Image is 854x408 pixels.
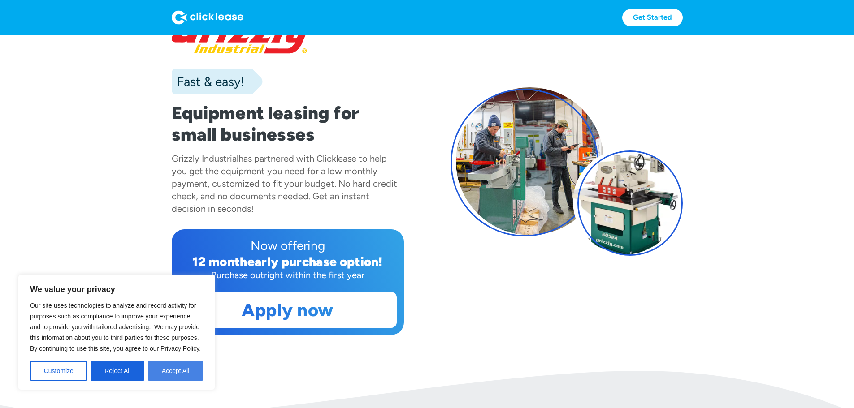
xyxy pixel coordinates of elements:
h1: Equipment leasing for small businesses [172,102,404,145]
span: Our site uses technologies to analyze and record activity for purposes such as compliance to impr... [30,302,201,352]
div: 12 month [192,254,247,269]
button: Reject All [91,361,144,381]
div: We value your privacy [18,275,215,390]
img: Logo [172,10,243,25]
div: Purchase outright within the first year [179,269,397,281]
div: Now offering [179,236,397,254]
div: Grizzly Industrial [172,153,238,164]
div: has partnered with Clicklease to help you get the equipment you need for a low monthly payment, c... [172,153,397,214]
div: early purchase option! [247,254,383,269]
button: Customize [30,361,87,381]
p: We value your privacy [30,284,203,295]
a: Apply now [179,292,396,327]
div: Fast & easy! [172,73,244,90]
button: Accept All [148,361,203,381]
a: Get Started [622,9,683,26]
